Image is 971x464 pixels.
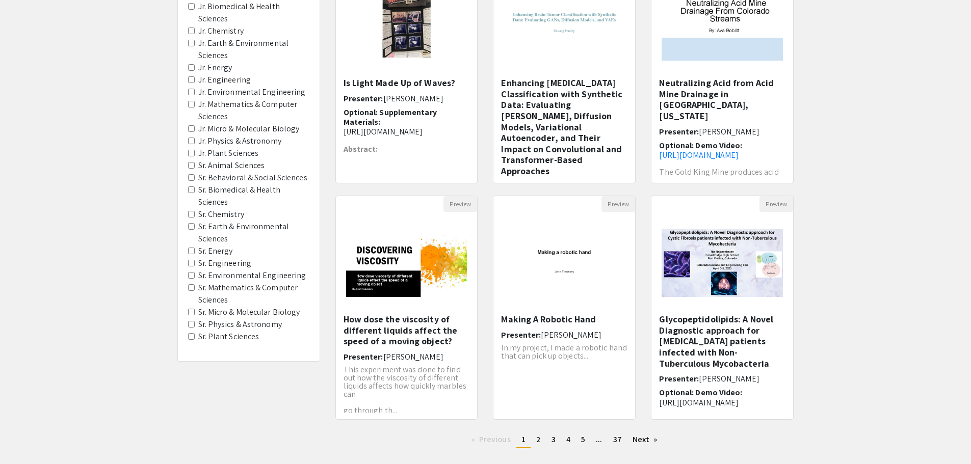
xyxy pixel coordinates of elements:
[552,434,556,445] span: 3
[344,144,378,154] strong: Abstract:
[659,167,778,185] span: The Gold King Mine produces acid mine drainage which flows in...
[198,184,309,208] label: Sr. Biomedical & Health Sciences
[493,219,635,307] img: <p>Making A Robotic Hand</p>
[198,1,309,25] label: Jr. Biomedical & Health Sciences
[501,342,627,361] span: In my project, I made a robotic hand that can pick up objects...
[501,330,627,340] h6: Presenter:
[699,126,759,137] span: [PERSON_NAME]
[501,314,627,325] h5: Making A Robotic Hand
[443,196,477,212] button: Preview
[335,196,478,420] div: Open Presentation <p>How dose the viscosity of different liquids affect the speed of a moving obj...
[613,434,622,445] span: 37
[198,62,232,74] label: Jr. Energy
[344,107,437,127] span: Optional: Supplementary Materials:
[596,434,602,445] span: ...
[759,196,793,212] button: Preview
[659,374,785,384] h6: Presenter:
[344,314,470,347] h5: How dose the viscosity of different liquids affect the speed of a moving object?
[8,418,43,456] iframe: Chat
[659,314,785,369] h5: Glycopeptidolipids: A Novel Diagnostic approach for [MEDICAL_DATA] patients infected with Non-Tub...
[651,196,794,420] div: Open Presentation <p class="ql-align-center"><strong style="color: black;">Glycopeptidolipids: A ...
[659,150,739,160] a: [URL][DOMAIN_NAME]
[651,219,793,307] img: <p class="ql-align-center"><strong style="color: black;">Glycopeptidolipids: A Novel Diagnostic a...
[198,331,259,343] label: Sr. Plant Sciences
[198,208,244,221] label: Sr. Chemistry
[581,434,585,445] span: 5
[659,398,785,407] p: [URL][DOMAIN_NAME]
[699,373,759,384] span: [PERSON_NAME]
[521,434,526,445] span: 1
[198,123,300,135] label: Jr. Micro & Molecular Biology
[198,25,244,37] label: Jr. Chemistry
[493,196,636,420] div: Open Presentation <p>Making A Robotic Hand</p>
[198,269,306,282] label: Sr. Environmental Engineering
[536,434,541,445] span: 2
[601,196,635,212] button: Preview
[383,93,443,104] span: [PERSON_NAME]
[659,77,785,121] h5: Neutralizing Acid from Acid Mine Drainage in [GEOGRAPHIC_DATA], [US_STATE]
[198,98,309,123] label: Jr. Mathematics & Computer Sciences
[198,135,281,147] label: Jr. Physics & Astronomy
[336,219,478,307] img: <p>How dose the viscosity of different liquids affect the speed of a moving object?</p><p><br></p>
[479,434,511,445] span: Previous
[659,387,742,398] span: Optional: Demo Video:
[198,86,306,98] label: Jr. Environmental Engineering
[566,434,570,445] span: 4
[344,127,470,137] p: [URL][DOMAIN_NAME]
[198,318,282,331] label: Sr. Physics & Astronomy
[344,352,470,362] h6: Presenter:
[344,77,470,89] h5: Is Light Made Up of Waves?
[344,94,470,103] h6: Presenter:
[541,330,601,340] span: [PERSON_NAME]
[198,147,259,159] label: Jr. Plant Sciences
[659,127,785,137] h6: Presenter:
[198,306,300,318] label: Sr. Micro & Molecular Biology
[198,74,251,86] label: Jr. Engineering
[501,77,627,176] h5: Enhancing [MEDICAL_DATA] Classification with Synthetic Data: Evaluating [PERSON_NAME], Diffusion ...
[344,406,470,415] p: go through th...
[198,282,309,306] label: Sr. Mathematics & Computer Sciences
[335,432,794,448] ul: Pagination
[383,351,443,362] span: [PERSON_NAME]
[627,432,663,447] a: Next page
[344,366,470,398] p: This experiment was done to find out how the viscosity of different liquids affects how quickly m...
[198,172,307,184] label: Sr. Behavioral & Social Sciences
[198,245,233,257] label: Sr. Energy
[198,221,309,245] label: Sr. Earth & Environmental Sciences
[198,257,252,269] label: Sr. Engineering
[198,37,309,62] label: Jr. Earth & Environmental Sciences
[198,159,265,172] label: Sr. Animal Sciences
[659,140,742,151] span: Optional: Demo Video:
